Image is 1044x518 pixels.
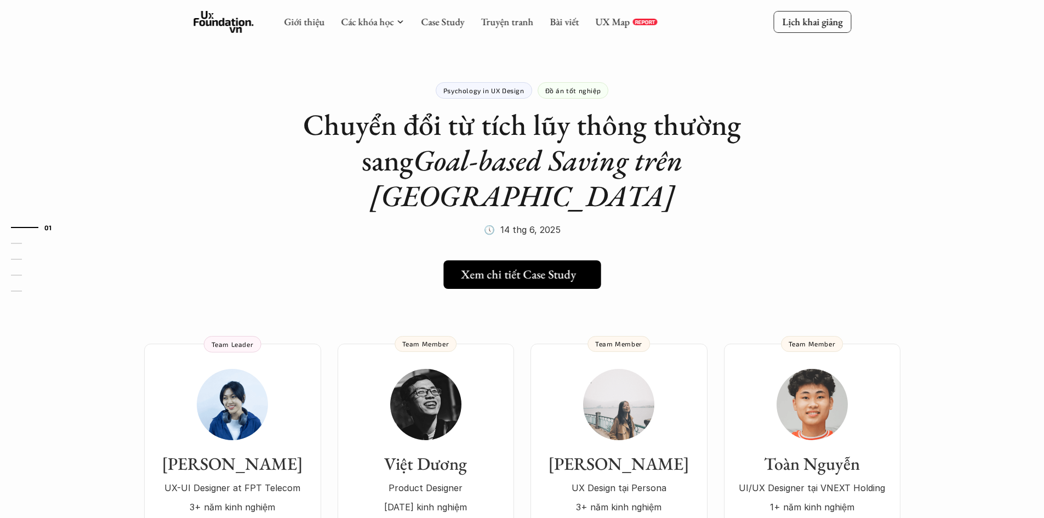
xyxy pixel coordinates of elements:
[773,11,851,32] a: Lịch khai giảng
[735,480,889,496] p: UI/UX Designer tại VNEXT Holding
[303,107,741,213] h1: Chuyển đổi từ tích lũy thông thường sang
[212,340,254,348] p: Team Leader
[632,19,657,25] a: REPORT
[421,15,464,28] a: Case Study
[541,453,697,474] h3: [PERSON_NAME]
[155,453,310,474] h3: [PERSON_NAME]
[402,340,449,348] p: Team Member
[541,480,697,496] p: UX Design tại Persona
[595,15,630,28] a: UX Map
[284,15,324,28] a: Giới thiệu
[782,15,842,28] p: Lịch khai giảng
[595,340,642,348] p: Team Member
[349,480,503,496] p: Product Designer
[481,15,533,28] a: Truyện tranh
[11,221,63,234] a: 01
[370,141,689,215] em: Goal-based Saving trên [GEOGRAPHIC_DATA]
[341,15,393,28] a: Các khóa học
[349,499,503,515] p: [DATE] kinh nghiệm
[44,223,52,231] strong: 01
[635,19,655,25] p: REPORT
[545,87,601,94] p: Đồ án tốt nghiệp
[735,499,889,515] p: 1+ năm kinh nghiệm
[349,453,503,474] h3: Việt Dương
[443,87,524,94] p: Psychology in UX Design
[735,453,889,474] h3: Toàn Nguyễn
[541,499,697,515] p: 3+ năm kinh nghiệm
[484,221,561,238] p: 🕔 14 thg 6, 2025
[155,480,310,496] p: UX-UI Designer at FPT Telecom
[461,267,576,282] h5: Xem chi tiết Case Study
[155,499,310,515] p: 3+ năm kinh nghiệm
[550,15,579,28] a: Bài viết
[443,260,601,289] a: Xem chi tiết Case Study
[789,340,836,348] p: Team Member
